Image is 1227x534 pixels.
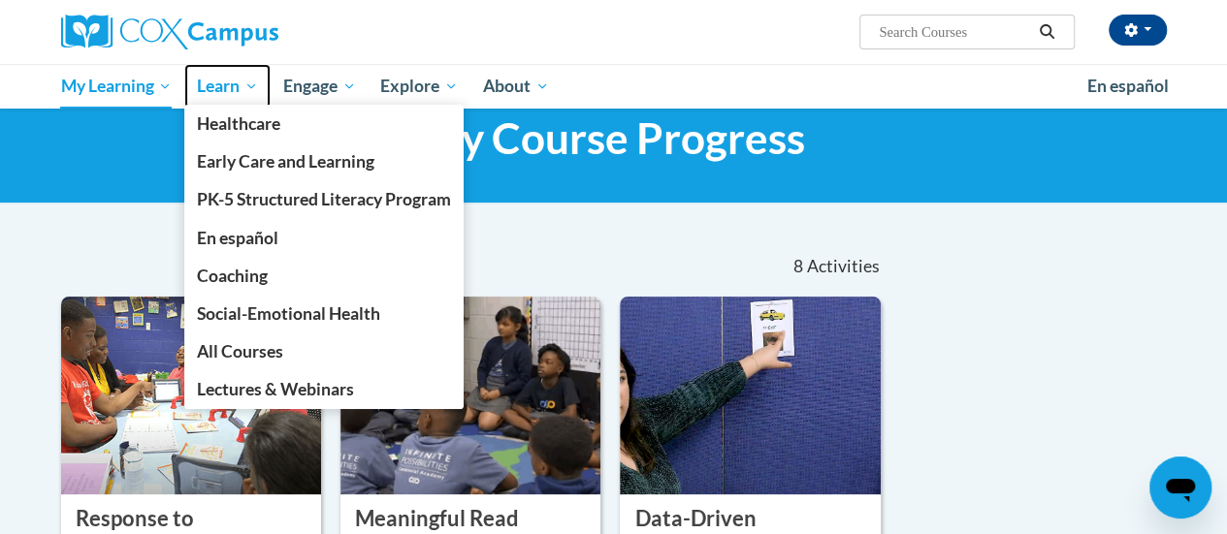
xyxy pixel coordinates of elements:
[61,15,410,49] a: Cox Campus
[380,75,458,98] span: Explore
[47,64,1181,109] div: Main menu
[1087,76,1169,96] span: En español
[61,15,278,49] img: Cox Campus
[1075,66,1181,107] a: En español
[184,219,464,257] a: En español
[368,64,470,109] a: Explore
[197,113,280,134] span: Healthcare
[197,266,268,286] span: Coaching
[197,303,380,324] span: Social-Emotional Health
[184,295,464,332] a: Social-Emotional Health
[61,297,321,494] img: Course Logo
[197,189,451,209] span: PK-5 Structured Literacy Program
[283,75,356,98] span: Engage
[340,297,600,494] img: Course Logo
[60,75,172,98] span: My Learning
[197,341,283,361] span: All Courses
[422,112,805,164] span: My Course Progress
[184,370,464,408] a: Lectures & Webinars
[197,151,374,172] span: Early Care and Learning
[184,64,271,109] a: Learn
[1032,20,1061,44] button: Search
[1149,456,1211,518] iframe: Button to launch messaging window
[620,297,880,494] img: Course Logo
[184,105,464,142] a: Healthcare
[806,256,879,277] span: Activities
[1109,15,1167,46] button: Account Settings
[184,332,464,370] a: All Courses
[197,379,354,399] span: Lectures & Webinars
[184,142,464,180] a: Early Care and Learning
[184,257,464,295] a: Coaching
[271,64,369,109] a: Engage
[877,20,1032,44] input: Search Courses
[48,64,185,109] a: My Learning
[483,75,549,98] span: About
[197,75,258,98] span: Learn
[793,256,803,277] span: 8
[184,180,464,218] a: PK-5 Structured Literacy Program
[197,228,278,248] span: En español
[470,64,562,109] a: About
